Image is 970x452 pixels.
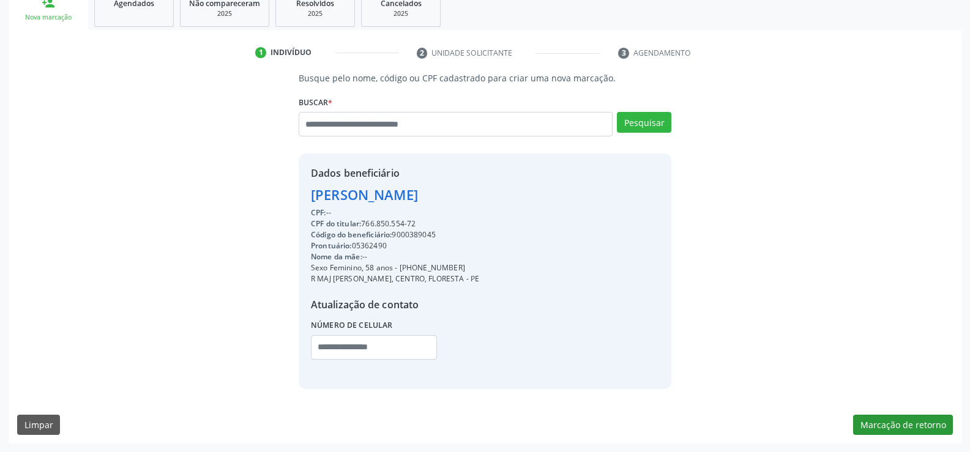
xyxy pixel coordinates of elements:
label: Buscar [299,93,332,112]
div: 9000389045 [311,229,479,240]
div: -- [311,251,479,262]
div: 05362490 [311,240,479,251]
div: Sexo Feminino, 58 anos - [PHONE_NUMBER] [311,262,479,273]
button: Marcação de retorno [853,415,953,435]
div: 2025 [370,9,431,18]
div: Indivíduo [270,47,312,58]
label: Número de celular [311,316,393,335]
div: Nova marcação [17,13,80,22]
div: R MAJ [PERSON_NAME], CENTRO, FLORESTA - PE [311,273,479,284]
div: 1 [255,47,266,58]
button: Limpar [17,415,60,435]
div: 2025 [285,9,346,18]
span: Nome da mãe: [311,251,362,262]
div: 766.850.554-72 [311,218,479,229]
div: Atualização de contato [311,297,479,312]
span: Prontuário: [311,240,352,251]
div: Dados beneficiário [311,166,479,180]
span: Código do beneficiário: [311,229,392,240]
p: Busque pelo nome, código ou CPF cadastrado para criar uma nova marcação. [299,72,671,84]
span: CPF: [311,207,326,218]
span: CPF do titular: [311,218,361,229]
button: Pesquisar [617,112,671,133]
div: 2025 [189,9,260,18]
div: [PERSON_NAME] [311,185,479,205]
div: -- [311,207,479,218]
